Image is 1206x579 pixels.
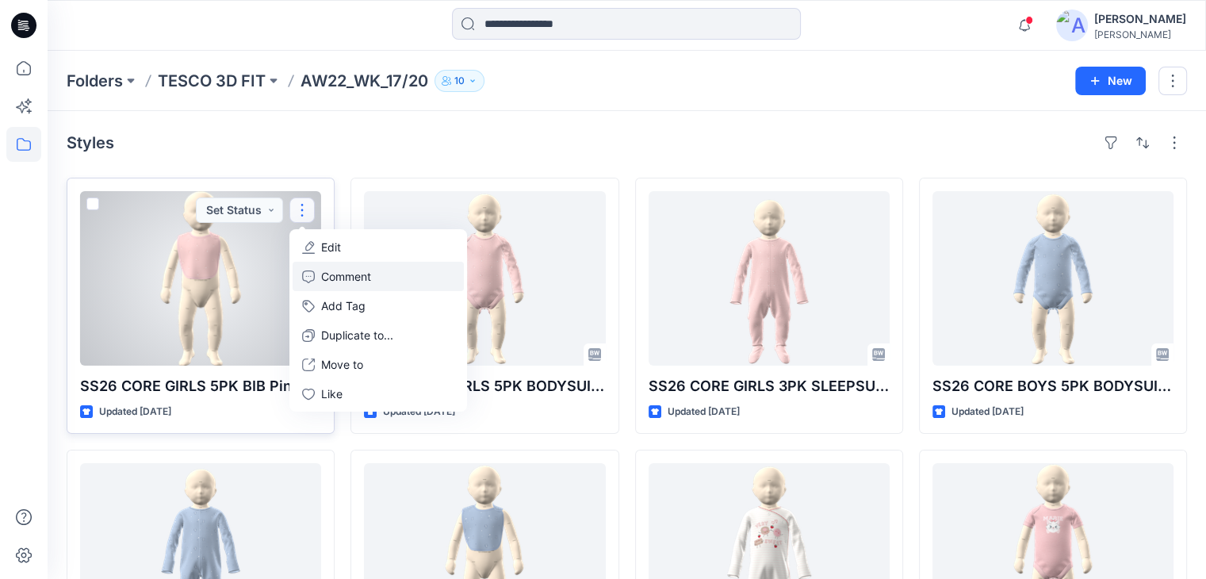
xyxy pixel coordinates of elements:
button: 10 [435,70,484,92]
p: Duplicate to... [321,327,393,343]
p: Move to [321,356,363,373]
a: SS26 CORE BOYS 5PK BODYSUIT BLUE [932,191,1173,366]
a: SS26 CORE GIRLS 5PK BIB Pink [80,191,321,366]
p: AW22_WK_17/20 [301,70,428,92]
p: Comment [321,268,371,285]
p: 10 [454,72,465,90]
a: Folders [67,70,123,92]
p: SS26 CORE GIRLS 5PK BODYSUIT PINK [364,375,605,397]
div: [PERSON_NAME] [1094,10,1186,29]
p: Like [321,385,343,402]
p: Updated [DATE] [383,404,455,420]
p: Updated [DATE] [951,404,1024,420]
a: SS26 CORE GIRLS 5PK BODYSUIT PINK [364,191,605,366]
p: SS26 CORE GIRLS 3PK SLEEPSUIT GIRLS [649,375,890,397]
p: SS26 CORE BOYS 5PK BODYSUIT BLUE [932,375,1173,397]
p: Updated [DATE] [668,404,740,420]
div: [PERSON_NAME] [1094,29,1186,40]
button: New [1075,67,1146,95]
p: Edit [321,239,341,255]
a: TESCO 3D FIT [158,70,266,92]
a: SS26 CORE GIRLS 3PK SLEEPSUIT GIRLS [649,191,890,366]
h4: Styles [67,133,114,152]
a: Edit [293,232,464,262]
img: avatar [1056,10,1088,41]
p: SS26 CORE GIRLS 5PK BIB Pink [80,375,321,397]
p: Updated [DATE] [99,404,171,420]
button: Add Tag [293,291,464,320]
